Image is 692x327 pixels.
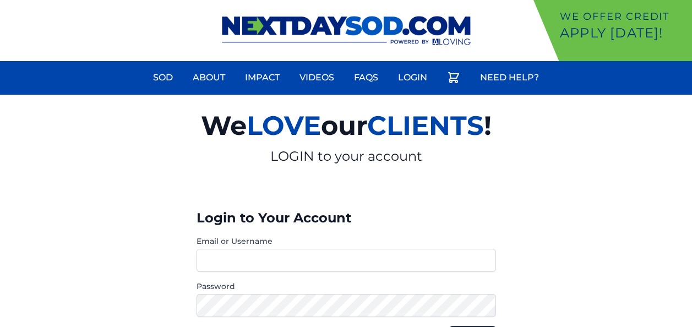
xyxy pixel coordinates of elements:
p: Apply [DATE]! [560,24,688,42]
a: Need Help? [473,64,546,91]
span: CLIENTS [367,110,484,141]
a: About [186,64,232,91]
a: Videos [293,64,341,91]
a: Impact [238,64,286,91]
p: We offer Credit [560,9,688,24]
p: LOGIN to your account [73,148,619,165]
label: Email or Username [197,236,496,247]
h2: We our ! [73,103,619,148]
a: Sod [146,64,179,91]
label: Password [197,281,496,292]
span: LOVE [247,110,321,141]
a: Login [391,64,434,91]
a: FAQs [347,64,385,91]
h3: Login to Your Account [197,209,496,227]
